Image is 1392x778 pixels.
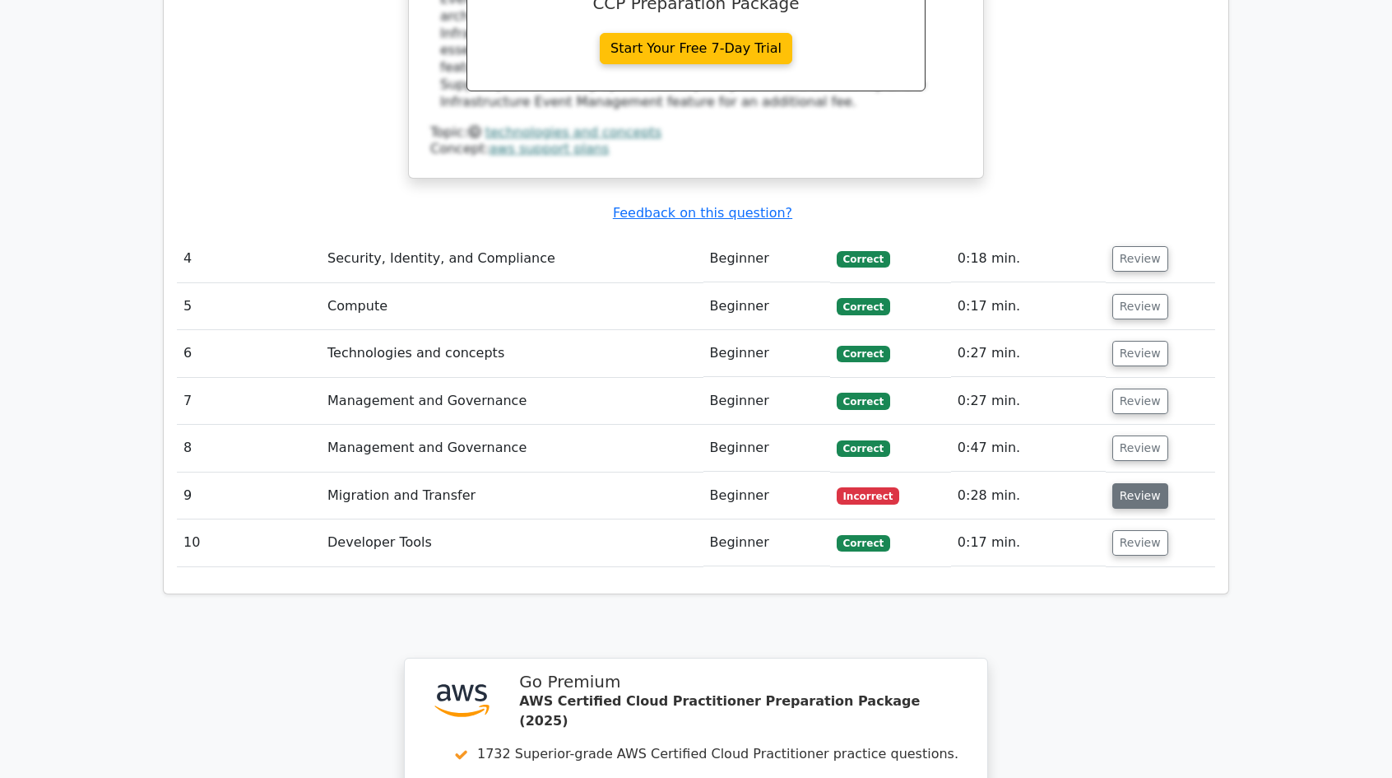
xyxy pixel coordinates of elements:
[951,330,1106,377] td: 0:27 min.
[1112,246,1168,272] button: Review
[1112,341,1168,366] button: Review
[321,283,703,330] td: Compute
[703,473,830,519] td: Beginner
[600,33,792,64] a: Start Your Free 7-Day Trial
[703,283,830,330] td: Beginner
[837,298,890,314] span: Correct
[430,141,962,158] div: Concept:
[321,378,703,425] td: Management and Governance
[837,487,900,504] span: Incorrect
[1112,530,1168,556] button: Review
[703,378,830,425] td: Beginner
[321,473,703,519] td: Migration and Transfer
[321,330,703,377] td: Technologies and concepts
[177,378,321,425] td: 7
[703,235,830,282] td: Beginner
[321,425,703,472] td: Management and Governance
[837,251,890,268] span: Correct
[951,425,1106,472] td: 0:47 min.
[1112,294,1168,319] button: Review
[1112,483,1168,509] button: Review
[177,330,321,377] td: 6
[1112,389,1168,414] button: Review
[430,124,962,142] div: Topic:
[1112,436,1168,461] button: Review
[837,535,890,552] span: Correct
[837,346,890,362] span: Correct
[485,124,661,140] a: technologies and concepts
[837,440,890,457] span: Correct
[177,283,321,330] td: 5
[177,519,321,566] td: 10
[490,141,610,156] a: aws support plans
[951,519,1106,566] td: 0:17 min.
[177,425,321,472] td: 8
[951,473,1106,519] td: 0:28 min.
[837,393,890,409] span: Correct
[321,519,703,566] td: Developer Tools
[951,378,1106,425] td: 0:27 min.
[613,205,792,221] a: Feedback on this question?
[951,283,1106,330] td: 0:17 min.
[703,330,830,377] td: Beginner
[177,473,321,519] td: 9
[321,235,703,282] td: Security, Identity, and Compliance
[703,519,830,566] td: Beginner
[951,235,1106,282] td: 0:18 min.
[177,235,321,282] td: 4
[703,425,830,472] td: Beginner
